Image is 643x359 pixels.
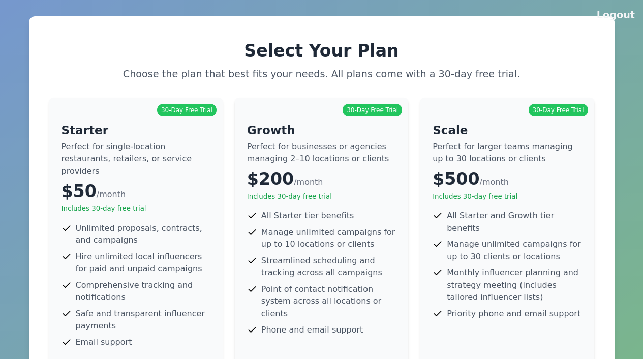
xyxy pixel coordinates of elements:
[433,122,581,139] h4: Scale
[261,226,396,251] span: Manage unlimited campaigns for up to 10 locations or clients
[447,210,581,234] span: All Starter and Growth tier benefits
[49,67,594,81] p: Choose the plan that best fits your needs. All plans come with a 30-day free trial.
[433,169,581,189] div: $500
[76,222,210,246] span: Unlimited proposals, contracts, and campaigns
[479,177,508,187] span: /month
[433,191,581,202] p: Includes 30-day free trial
[597,8,635,22] button: Logout
[76,251,210,275] span: Hire unlimited local influencers for paid and unpaid campaigns
[76,336,132,348] span: Email support
[294,177,323,187] span: /month
[261,283,396,320] span: Point of contact notification system across all locations or clients
[447,238,581,263] span: Manage unlimited campaigns for up to 30 clients or locations
[62,181,210,202] div: $50
[62,122,210,139] h4: Starter
[247,169,396,189] div: $200
[261,255,396,279] span: Streamlined scheduling and tracking across all campaigns
[97,189,126,199] span: /month
[62,204,210,214] p: Includes 30-day free trial
[343,104,402,116] div: 30-Day Free Trial
[49,41,594,61] h2: Select Your Plan
[247,122,396,139] h4: Growth
[247,141,396,165] p: Perfect for businesses or agencies managing 2–10 locations or clients
[261,210,354,222] span: All Starter tier benefits
[529,104,588,116] div: 30-Day Free Trial
[157,104,217,116] div: 30-Day Free Trial
[261,324,363,336] span: Phone and email support
[447,267,581,303] span: Monthly influencer planning and strategy meeting (includes tailored influencer lists)
[433,141,581,165] p: Perfect for larger teams managing up to 30 locations or clients
[247,191,396,202] p: Includes 30-day free trial
[76,308,210,332] span: Safe and transparent influencer payments
[447,308,580,320] span: Priority phone and email support
[62,141,210,177] p: Perfect for single-location restaurants, retailers, or service providers
[76,279,210,303] span: Comprehensive tracking and notifications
